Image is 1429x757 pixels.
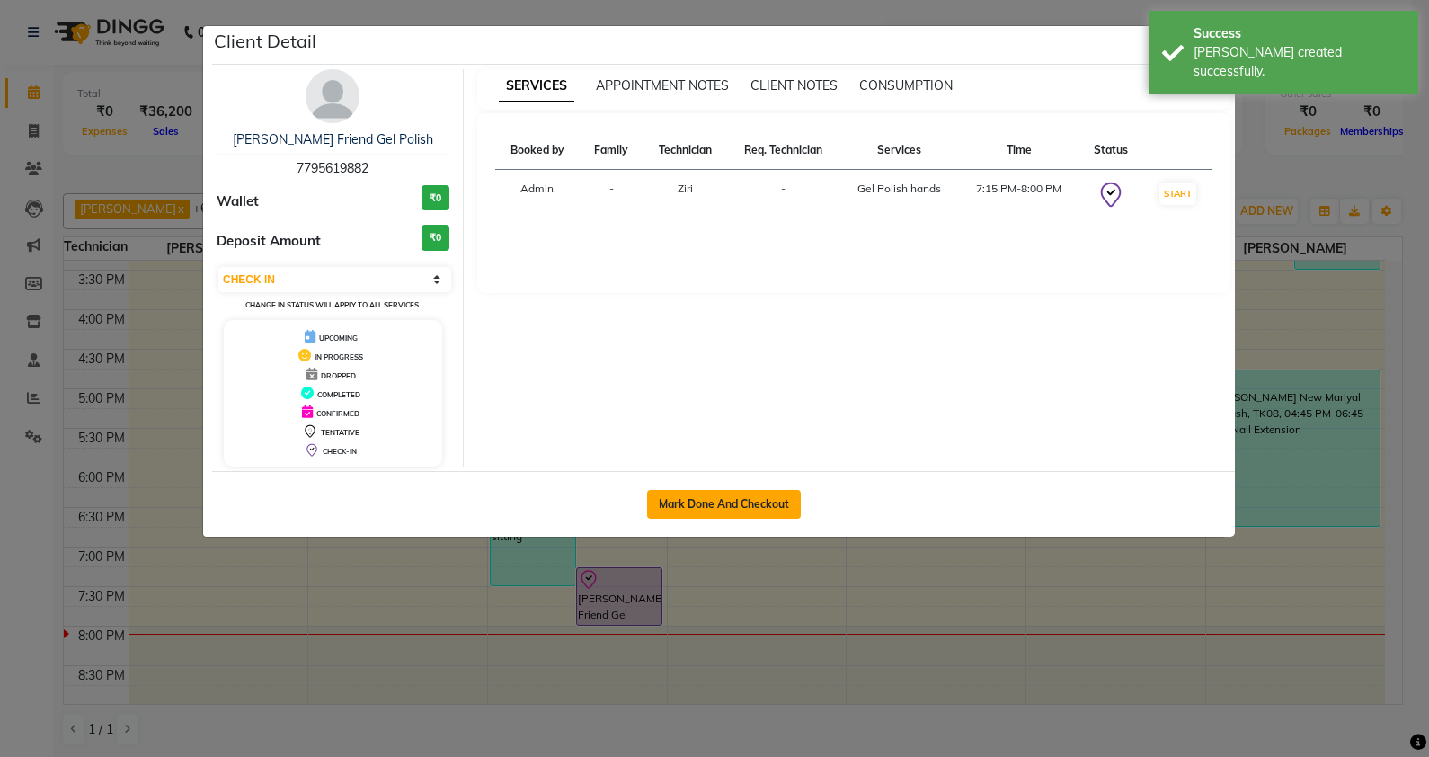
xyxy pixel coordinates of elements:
span: CONFIRMED [316,409,359,418]
div: Success [1194,24,1405,43]
a: [PERSON_NAME] Friend Gel Polish [233,131,433,147]
small: Change in status will apply to all services. [245,300,421,309]
div: Bill created successfully. [1194,43,1405,81]
span: APPOINTMENT NOTES [596,77,729,94]
span: Deposit Amount [217,231,321,252]
img: avatar [306,69,359,123]
span: COMPLETED [317,390,360,399]
span: CONSUMPTION [859,77,953,94]
button: START [1159,183,1196,205]
th: Booked by [495,131,581,170]
th: Time [959,131,1079,170]
h5: Client Detail [214,28,316,55]
th: Req. Technician [727,131,839,170]
span: CHECK-IN [323,447,357,456]
span: Ziri [678,182,693,195]
span: TENTATIVE [321,428,359,437]
th: Services [839,131,958,170]
h3: ₹0 [422,225,449,251]
th: Status [1079,131,1142,170]
span: UPCOMING [319,334,358,343]
th: Technician [643,131,727,170]
span: DROPPED [321,371,356,380]
span: Wallet [217,191,259,212]
span: CLIENT NOTES [750,77,838,94]
td: - [580,170,643,221]
td: Admin [495,170,581,221]
div: Gel Polish hands [850,181,947,197]
span: SERVICES [499,70,574,102]
span: IN PROGRESS [315,352,363,361]
button: Mark Done And Checkout [647,490,801,519]
td: 7:15 PM-8:00 PM [959,170,1079,221]
h3: ₹0 [422,185,449,211]
th: Family [580,131,643,170]
span: 7795619882 [297,160,368,176]
td: - [727,170,839,221]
